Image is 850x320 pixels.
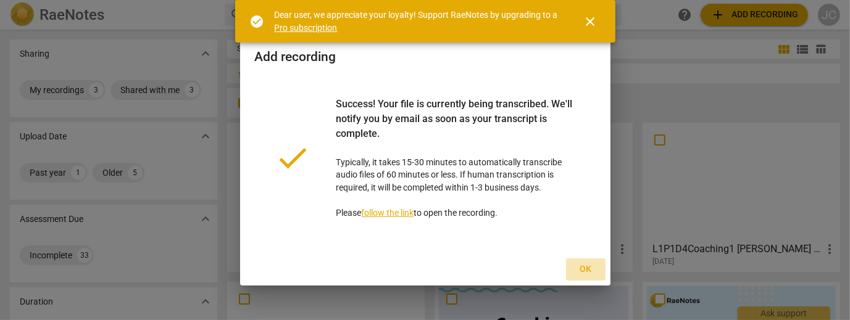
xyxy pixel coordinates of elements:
[255,49,596,65] h2: Add recording
[275,23,338,33] a: Pro subscription
[336,97,576,219] p: Typically, it takes 15-30 minutes to automatically transcribe audio files of 60 minutes or less. ...
[362,208,414,218] a: follow the link
[576,7,606,36] button: Close
[583,14,598,29] span: close
[566,258,606,281] button: Ok
[250,14,265,29] span: check_circle
[275,9,561,34] div: Dear user, we appreciate your loyalty! Support RaeNotes by upgrading to a
[576,263,596,276] span: Ok
[275,139,312,176] span: done
[336,97,576,156] div: Success! Your file is currently being transcribed. We'll notify you by email as soon as your tran...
